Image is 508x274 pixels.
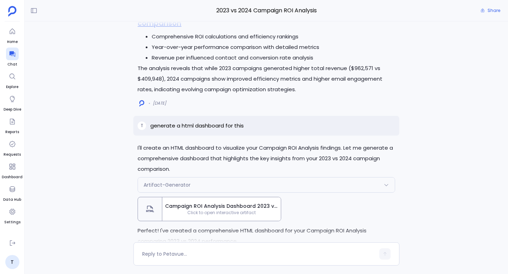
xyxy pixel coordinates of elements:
[488,8,500,13] span: Share
[138,197,281,221] button: Campaign ROI Analysis Dashboard 2023 vs 2024Click to open interactive artifact
[138,143,395,174] p: I'll create an HTML dashboard to visualize your Campaign ROI Analysis findings. Let me generate a...
[4,107,21,112] span: Deep Dive
[4,93,21,112] a: Deep Dive
[5,115,19,135] a: Reports
[8,6,17,17] img: petavue logo
[162,210,281,216] span: Click to open interactive artifact
[2,160,23,180] a: Dashboard
[139,100,144,107] img: logo
[138,63,395,95] p: The analysis reveals that while 2023 campaigns generated higher total revenue ($962,571 vs $409,9...
[153,100,166,106] span: [DATE]
[5,129,19,135] span: Reports
[141,123,143,129] span: T
[6,39,19,45] span: Home
[3,197,21,203] span: Data Hub
[4,219,20,225] span: Settings
[150,122,244,130] p: generate a html dashboard for this
[152,31,395,42] li: Comprehensive ROI calculations and efficiency rankings
[138,225,395,247] p: Perfect! I've created a comprehensive HTML dashboard for your Campaign ROI Analysis comparing 202...
[6,84,19,90] span: Explore
[5,255,19,269] a: T
[4,152,21,157] span: Requests
[144,181,190,188] span: Artifact-Generator
[4,205,20,225] a: Settings
[4,138,21,157] a: Requests
[476,6,504,15] button: Share
[6,25,19,45] a: Home
[152,42,395,52] li: Year-over-year performance comparison with detailed metrics
[133,6,399,15] span: 2023 vs 2024 Campaign ROI Analysis
[6,70,19,90] a: Explore
[165,203,278,210] span: Campaign ROI Analysis Dashboard 2023 vs 2024
[3,183,21,203] a: Data Hub
[6,48,19,67] a: Chat
[2,174,23,180] span: Dashboard
[6,62,19,67] span: Chat
[152,52,395,63] li: Revenue per influenced contact and conversion rate analysis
